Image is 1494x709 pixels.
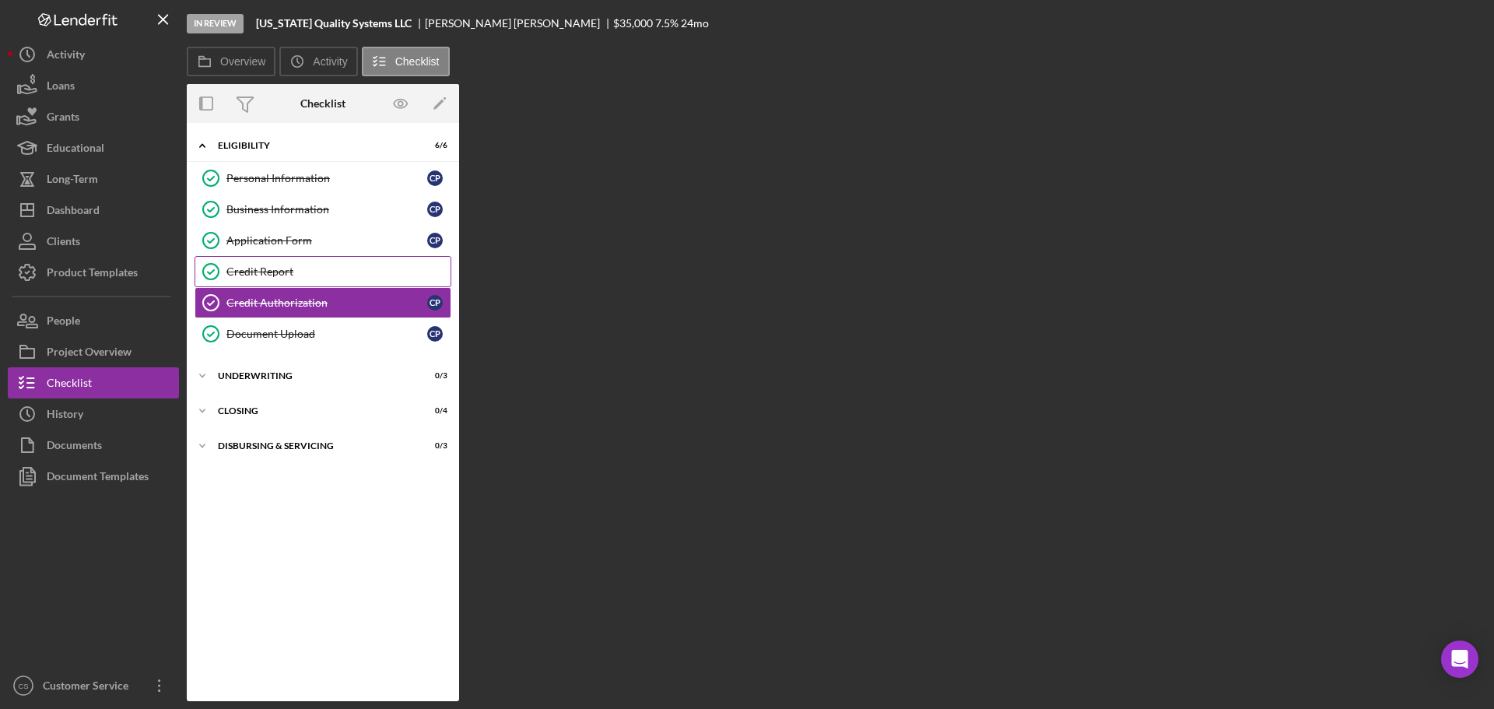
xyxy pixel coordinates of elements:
[8,132,179,163] button: Educational
[8,101,179,132] button: Grants
[195,287,451,318] a: Credit AuthorizationCP
[39,670,140,705] div: Customer Service
[427,233,443,248] div: C P
[47,132,104,167] div: Educational
[195,256,451,287] a: Credit Report
[47,257,138,292] div: Product Templates
[226,234,427,247] div: Application Form
[419,141,447,150] div: 6 / 6
[8,670,179,701] button: CSCustomer Service
[256,17,412,30] b: [US_STATE] Quality Systems LLC
[8,195,179,226] button: Dashboard
[187,47,275,76] button: Overview
[195,318,451,349] a: Document UploadCP
[226,297,427,309] div: Credit Authorization
[47,430,102,465] div: Documents
[47,226,80,261] div: Clients
[8,163,179,195] button: Long-Term
[218,371,409,381] div: Underwriting
[8,226,179,257] button: Clients
[195,194,451,225] a: Business InformationCP
[47,367,92,402] div: Checklist
[47,195,100,230] div: Dashboard
[8,70,179,101] button: Loans
[427,295,443,311] div: C P
[8,336,179,367] button: Project Overview
[218,141,409,150] div: Eligibility
[681,17,709,30] div: 24 mo
[47,305,80,340] div: People
[47,461,149,496] div: Document Templates
[8,257,179,288] button: Product Templates
[8,398,179,430] button: History
[8,367,179,398] button: Checklist
[313,55,347,68] label: Activity
[218,441,409,451] div: Disbursing & Servicing
[226,328,427,340] div: Document Upload
[613,16,653,30] span: $35,000
[47,70,75,105] div: Loans
[362,47,450,76] button: Checklist
[195,225,451,256] a: Application FormCP
[195,163,451,194] a: Personal InformationCP
[8,305,179,336] button: People
[300,97,345,110] div: Checklist
[8,39,179,70] button: Activity
[187,14,244,33] div: In Review
[8,430,179,461] button: Documents
[47,101,79,136] div: Grants
[427,326,443,342] div: C P
[226,172,427,184] div: Personal Information
[218,406,409,416] div: Closing
[18,682,28,690] text: CS
[395,55,440,68] label: Checklist
[1441,641,1478,678] div: Open Intercom Messenger
[279,47,357,76] button: Activity
[419,441,447,451] div: 0 / 3
[419,406,447,416] div: 0 / 4
[427,202,443,217] div: C P
[47,336,132,371] div: Project Overview
[47,398,83,433] div: History
[8,461,179,492] button: Document Templates
[427,170,443,186] div: C P
[419,371,447,381] div: 0 / 3
[47,163,98,198] div: Long-Term
[220,55,265,68] label: Overview
[47,39,85,74] div: Activity
[655,17,679,30] div: 7.5 %
[425,17,613,30] div: [PERSON_NAME] [PERSON_NAME]
[226,265,451,278] div: Credit Report
[226,203,427,216] div: Business Information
